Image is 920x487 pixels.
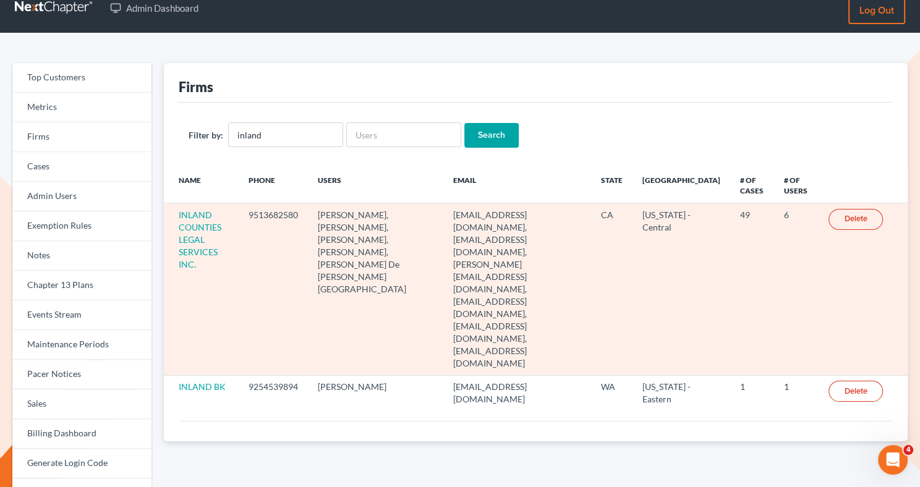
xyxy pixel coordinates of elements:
a: Maintenance Periods [12,330,151,360]
a: Generate Login Code [12,449,151,478]
td: [EMAIL_ADDRESS][DOMAIN_NAME], [EMAIL_ADDRESS][DOMAIN_NAME], [PERSON_NAME][EMAIL_ADDRESS][DOMAIN_N... [443,203,591,375]
td: [PERSON_NAME], [PERSON_NAME], [PERSON_NAME], [PERSON_NAME], [PERSON_NAME] De [PERSON_NAME][GEOGRA... [308,203,443,375]
label: Filter by: [189,129,223,142]
input: Firm Name [228,122,343,147]
th: [GEOGRAPHIC_DATA] [632,167,730,203]
td: CA [590,203,632,375]
a: Firms [12,122,151,152]
a: Delete [828,381,883,402]
a: Billing Dashboard [12,419,151,449]
a: INLAND COUNTIES LEGAL SERVICES INC. [179,210,221,269]
a: Admin Users [12,182,151,211]
a: INLAND BK [179,381,226,392]
a: Cases [12,152,151,182]
a: Pacer Notices [12,360,151,389]
a: Chapter 13 Plans [12,271,151,300]
a: Events Stream [12,300,151,330]
th: Email [443,167,591,203]
td: 49 [730,203,775,375]
a: Sales [12,389,151,419]
iframe: Intercom live chat [878,445,908,475]
th: Phone [239,167,308,203]
span: 4 [903,445,913,455]
a: Delete [828,209,883,230]
td: 9513682580 [239,203,308,375]
td: 9254539894 [239,375,308,411]
td: [EMAIL_ADDRESS][DOMAIN_NAME] [443,375,591,411]
td: WA [590,375,632,411]
td: [PERSON_NAME] [308,375,443,411]
a: Exemption Rules [12,211,151,241]
td: [US_STATE] - Central [632,203,730,375]
th: Users [308,167,443,203]
th: # of Users [774,167,819,203]
a: Metrics [12,93,151,122]
a: Top Customers [12,63,151,93]
input: Search [464,123,519,148]
td: [US_STATE] - Eastern [632,375,730,411]
td: 1 [774,375,819,411]
input: Users [346,122,461,147]
td: 6 [774,203,819,375]
td: 1 [730,375,775,411]
th: Name [164,167,239,203]
th: State [590,167,632,203]
div: Firms [179,78,213,96]
a: Notes [12,241,151,271]
th: # of Cases [730,167,775,203]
